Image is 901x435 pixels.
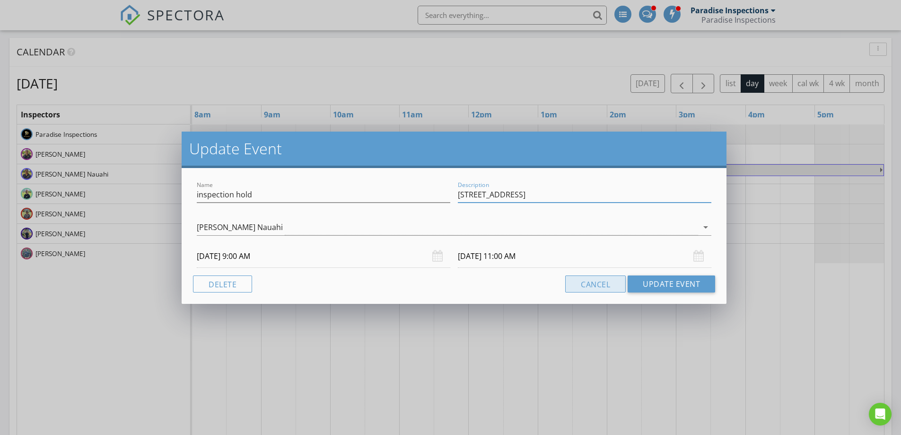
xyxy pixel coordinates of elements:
i: arrow_drop_down [700,222,711,233]
h2: Update Event [189,139,719,158]
button: Delete [193,275,252,293]
input: Select date [458,245,711,268]
div: Open Intercom Messenger [869,403,892,426]
div: [PERSON_NAME] Nauahi [197,223,283,231]
button: Update Event [628,275,715,293]
input: Select date [197,245,450,268]
button: Cancel [565,275,626,293]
